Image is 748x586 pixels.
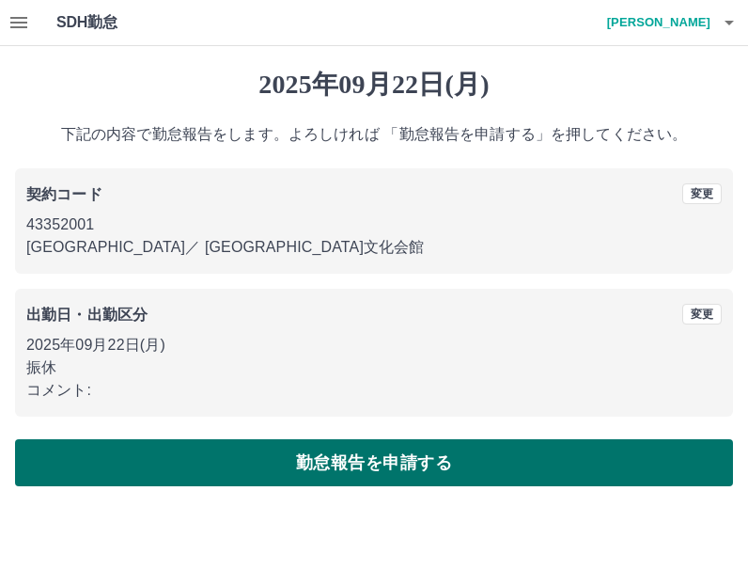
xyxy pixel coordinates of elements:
[15,439,733,486] button: 勤怠報告を申請する
[26,334,722,356] p: 2025年09月22日(月)
[682,183,722,204] button: 変更
[26,356,722,379] p: 振休
[682,304,722,325] button: 変更
[15,69,733,101] h1: 2025年09月22日(月)
[26,379,722,402] p: コメント:
[26,307,148,323] b: 出勤日・出勤区分
[26,236,722,259] p: [GEOGRAPHIC_DATA] ／ [GEOGRAPHIC_DATA]文化会館
[26,186,102,202] b: 契約コード
[15,123,733,146] p: 下記の内容で勤怠報告をします。よろしければ 「勤怠報告を申請する」を押してください。
[26,214,722,236] p: 43352001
